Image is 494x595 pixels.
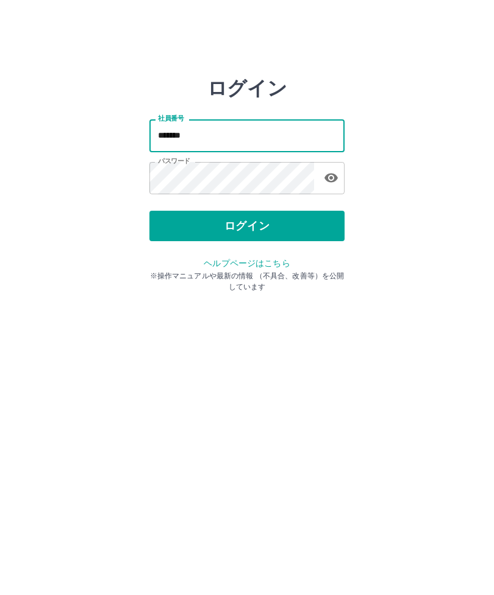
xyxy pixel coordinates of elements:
label: パスワード [158,157,190,166]
a: ヘルプページはこちら [204,258,290,268]
h2: ログイン [207,77,287,100]
button: ログイン [149,211,345,241]
p: ※操作マニュアルや最新の情報 （不具合、改善等）を公開しています [149,270,345,292]
label: 社員番号 [158,114,184,123]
